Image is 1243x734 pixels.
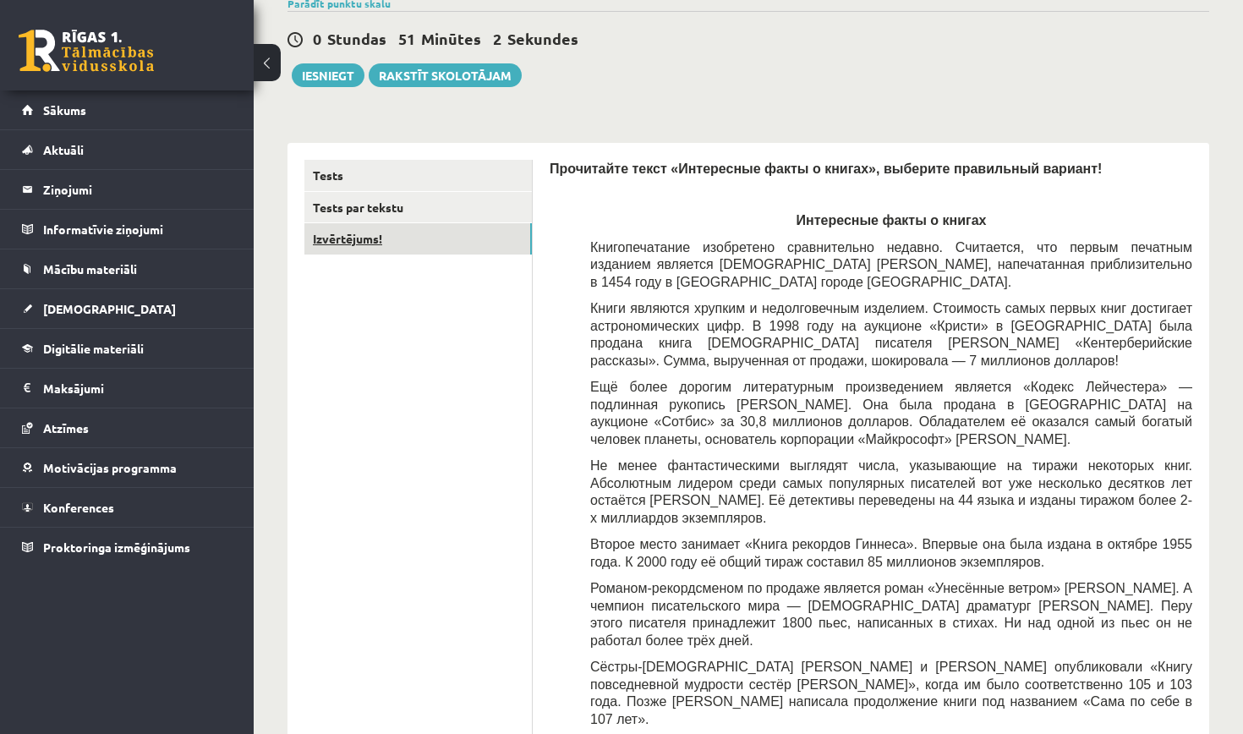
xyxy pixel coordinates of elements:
a: Informatīvie ziņojumi [22,210,233,249]
span: Второе место занимает «Книга рекордов Гиннеса». Впервые она была издана в октябре 1955 года. К 20... [590,537,1192,569]
a: Izvērtējums! [304,223,532,255]
a: Sākums [22,90,233,129]
span: Не менее фантастическими выглядят числа, указывающие на тиражи некоторых книг. Абсолютным лидером... [590,458,1192,525]
a: Atzīmes [22,408,233,447]
span: [DEMOGRAPHIC_DATA] [43,301,176,316]
a: Konferences [22,488,233,527]
span: Stundas [327,29,386,48]
legend: Maksājumi [43,369,233,408]
button: Iesniegt [292,63,364,87]
a: Digitālie materiāli [22,329,233,368]
span: Motivācijas programma [43,460,177,475]
span: Книгопечатание изобретено сравнительно недавно. Считается, что первым печатным изданием является ... [590,240,1192,289]
span: Minūtes [421,29,481,48]
span: Digitālie materiāli [43,341,144,356]
a: Rakstīt skolotājam [369,63,522,87]
a: Tests par tekstu [304,192,532,223]
span: Книги являются хрупким и недолговечным изделием. Стоимость самых первых книг достигает астрономич... [590,301,1192,368]
span: Интересные факты о книгах [797,213,987,227]
span: Ещё более дорогим литературным произведением является «Кодекс Лейчестера» — подлинная рукопись [P... [590,380,1192,446]
a: Tests [304,160,532,191]
span: Atzīmes [43,420,89,435]
span: Proktoringa izmēģinājums [43,540,190,555]
a: Mācību materiāli [22,249,233,288]
legend: Ziņojumi [43,170,233,209]
a: Aktuāli [22,130,233,169]
a: Motivācijas programma [22,448,233,487]
span: 0 [313,29,321,48]
legend: Informatīvie ziņojumi [43,210,233,249]
a: Rīgas 1. Tālmācības vidusskola [19,30,154,72]
span: Konferences [43,500,114,515]
a: Ziņojumi [22,170,233,209]
span: Романом-рекордсменом по продаже является роман «Унесённые ветром» [PERSON_NAME]. А чемпион писате... [590,581,1192,648]
span: Sākums [43,102,86,118]
span: Sekundes [507,29,578,48]
span: Mācību materiāli [43,261,137,277]
a: Proktoringa izmēģinājums [22,528,233,567]
a: Maksājumi [22,369,233,408]
a: [DEMOGRAPHIC_DATA] [22,289,233,328]
span: 51 [398,29,415,48]
span: Aktuāli [43,142,84,157]
span: Сёстры-[DEMOGRAPHIC_DATA] [PERSON_NAME] и [PERSON_NAME] опубликовали «Книгу повседневной мудрости... [590,660,1192,726]
span: Прочитайте текст «Интересные факты о книгах», выберите правильный вариант! [550,162,1102,176]
span: 2 [493,29,501,48]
